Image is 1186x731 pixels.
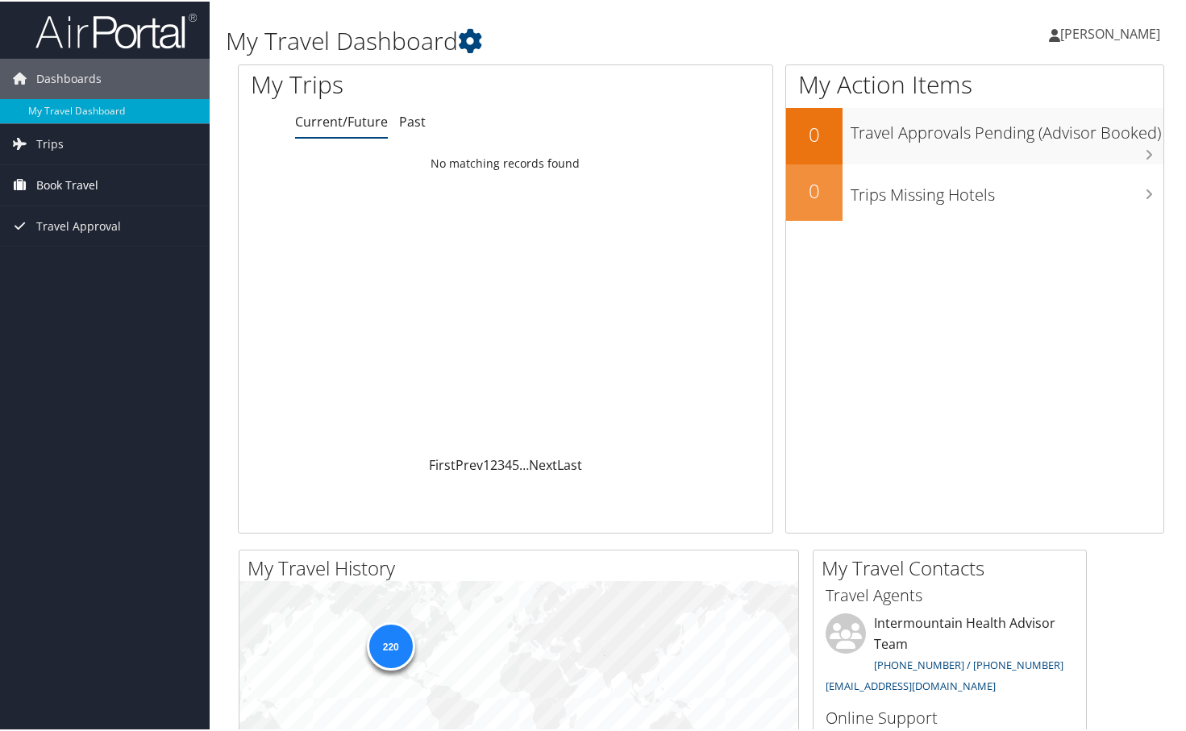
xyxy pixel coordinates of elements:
a: 3 [497,455,505,472]
span: Trips [36,123,64,163]
td: No matching records found [239,147,772,177]
h3: Trips Missing Hotels [851,174,1163,205]
h2: 0 [786,176,843,203]
h2: My Travel History [248,553,798,580]
a: Past [399,111,426,129]
h2: 0 [786,119,843,147]
a: 2 [490,455,497,472]
span: Dashboards [36,57,102,98]
a: Prev [456,455,483,472]
a: First [429,455,456,472]
li: Intermountain Health Advisor Team [818,612,1082,698]
h2: My Travel Contacts [822,553,1086,580]
div: 220 [366,621,414,669]
a: 0Trips Missing Hotels [786,163,1163,219]
span: Book Travel [36,164,98,204]
a: 0Travel Approvals Pending (Advisor Booked) [786,106,1163,163]
a: [PERSON_NAME] [1049,8,1176,56]
h3: Travel Approvals Pending (Advisor Booked) [851,112,1163,143]
a: 4 [505,455,512,472]
h1: My Action Items [786,66,1163,100]
a: 5 [512,455,519,472]
h1: My Trips [251,66,538,100]
a: Next [529,455,557,472]
span: … [519,455,529,472]
span: Travel Approval [36,205,121,245]
a: 1 [483,455,490,472]
h3: Online Support [826,705,1074,728]
a: [EMAIL_ADDRESS][DOMAIN_NAME] [826,677,996,692]
a: Last [557,455,582,472]
a: Current/Future [295,111,388,129]
h3: Travel Agents [826,583,1074,605]
a: [PHONE_NUMBER] / [PHONE_NUMBER] [874,656,1063,671]
h1: My Travel Dashboard [226,23,859,56]
span: [PERSON_NAME] [1060,23,1160,41]
img: airportal-logo.png [35,10,197,48]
